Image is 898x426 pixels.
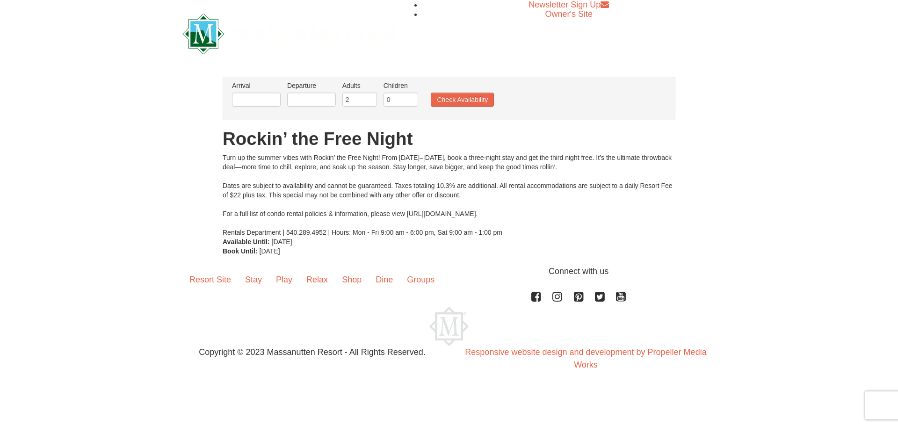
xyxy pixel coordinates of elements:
a: Resort Site [182,265,238,294]
span: [DATE] [260,247,280,255]
img: Massanutten Resort Logo [182,14,397,54]
label: Departure [287,81,336,90]
strong: Book Until: [223,247,258,255]
button: Check Availability [431,93,494,107]
h1: Rockin’ the Free Night [223,130,675,148]
p: Connect with us [182,265,716,278]
a: Shop [335,265,369,294]
label: Adults [342,81,377,90]
a: Relax [299,265,335,294]
a: Massanutten Resort [182,22,397,43]
strong: Available Until: [223,238,270,245]
a: Play [269,265,299,294]
a: Responsive website design and development by Propeller Media Works [465,347,706,369]
a: Owner's Site [545,9,593,19]
img: Massanutten Resort Logo [429,307,469,346]
a: Groups [400,265,442,294]
label: Children [384,81,418,90]
a: Stay [238,265,269,294]
a: Dine [369,265,400,294]
label: Arrival [232,81,281,90]
span: [DATE] [272,238,292,245]
p: Copyright © 2023 Massanutten Resort - All Rights Reserved. [175,346,449,359]
div: Turn up the summer vibes with Rockin’ the Free Night! From [DATE]–[DATE], book a three-night stay... [223,153,675,237]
